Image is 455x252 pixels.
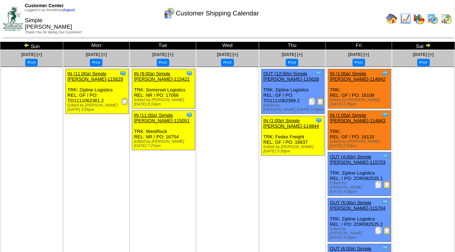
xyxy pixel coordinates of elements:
[286,59,298,66] button: Print
[25,3,64,8] span: Customer Center
[328,69,391,109] div: TRK: REL: GF / PO: 16109
[330,71,386,82] a: IN (1:00a) Simple [PERSON_NAME]-114842
[21,52,42,57] a: [DATE] [+]
[63,8,75,12] a: (logout)
[221,59,234,66] button: Print
[24,42,29,48] img: arrowleft.gif
[328,198,391,242] div: TRK: Zipline Logistics REL: / PO: ZOR082525.2
[63,42,129,50] td: Mon
[134,71,190,82] a: IN (9:00a) Simple [PERSON_NAME]-115421
[119,70,127,77] img: Tooltip
[315,117,322,124] img: Tooltip
[263,103,324,112] div: Edited by [PERSON_NAME] [DATE] 3:06pm
[308,98,316,105] img: Packing Slip
[196,42,259,50] td: Wed
[382,70,389,77] img: Tooltip
[425,42,431,48] img: arrowright.gif
[25,18,72,30] span: Simple [PERSON_NAME]
[25,30,82,34] span: Thank You for Being Our Customer!
[263,145,324,153] div: Edited by [PERSON_NAME] [DATE] 3:30pm
[330,139,391,148] div: Edited by [PERSON_NAME] [DATE] 2:50pm
[427,13,438,24] img: calendarprod.gif
[330,200,386,211] a: OUT (5:00p) Simple [PERSON_NAME]-115704
[392,42,455,50] td: Sat
[353,59,365,66] button: Print
[330,113,386,123] a: IN (1:00a) Simple [PERSON_NAME]-114843
[382,111,389,119] img: Tooltip
[330,181,391,194] div: Edited by [PERSON_NAME] [DATE] 4:08pm
[282,52,303,57] a: [DATE] [+]
[259,42,325,50] td: Thu
[382,245,389,252] img: Tooltip
[68,71,123,82] a: IN (11:00a) Simple [PERSON_NAME]-115629
[121,98,128,105] img: Receiving Document
[132,111,195,150] div: TRK: WestRock REL: NR / PO: 16754
[157,59,169,66] button: Print
[86,52,107,57] a: [DATE] [+]
[217,52,238,57] a: [DATE] [+]
[386,13,397,24] img: home.gif
[326,42,392,50] td: Fri
[413,52,434,57] a: [DATE] [+]
[68,103,128,112] div: Edited by [PERSON_NAME] [DATE] 3:05pm
[382,153,389,160] img: Tooltip
[0,42,63,50] td: Sun
[263,71,319,82] a: OUT (12:00p) Simple [PERSON_NAME]-115628
[330,227,391,240] div: Edited by [PERSON_NAME] [DATE] 8:58pm
[328,111,391,150] div: TRK: REL: GF / PO: 16110
[129,42,196,50] td: Tue
[417,59,430,66] button: Print
[348,52,369,57] a: [DATE] [+]
[375,227,382,234] img: Packing Slip
[441,13,452,24] img: calendarinout.gif
[176,10,259,17] span: Customer Shipping Calendar
[261,116,324,156] div: TRK: Fedex Freight REL: GF / PO: 16937
[413,13,425,24] img: graph.gif
[152,52,173,57] a: [DATE] [+]
[90,59,102,66] button: Print
[25,59,38,66] button: Print
[3,6,23,30] img: ZoRoCo_Logo(Green%26Foil)%20jpg.webp
[134,139,195,148] div: Edited by [PERSON_NAME] [DATE] 7:27pm
[186,70,193,77] img: Tooltip
[261,69,324,114] div: TRK: Zipline Logistics REL: GF / PO: TO1111062368.2
[132,69,195,109] div: TRK: Somerset Logistics REL: NR / PO: 17066
[25,8,75,12] span: Logged in as Amcferren
[134,98,195,106] div: Edited by [PERSON_NAME] [DATE] 8:10pm
[163,8,175,19] img: calendarcustomer.gif
[400,13,411,24] img: line_graph.gif
[330,154,386,165] a: OUT (4:00p) Simple [PERSON_NAME]-115703
[383,227,391,234] img: Bill of Lading
[134,113,190,123] a: IN (11:00a) Simple [PERSON_NAME]-115051
[263,118,319,129] a: IN (1:00p) Simple [PERSON_NAME]-114844
[375,181,382,188] img: Packing Slip
[383,181,391,188] img: Bill of Lading
[382,199,389,206] img: Tooltip
[65,69,128,114] div: TRK: Zipline Logistics REL: GF / PO: TO1111062361.2
[317,98,324,105] img: Bill of Lading
[186,111,193,119] img: Tooltip
[315,70,322,77] img: Tooltip
[330,98,391,106] div: Edited by [PERSON_NAME] [DATE] 2:49pm
[328,152,391,196] div: TRK: Zipline Logistics REL: / PO: ZOR082525.1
